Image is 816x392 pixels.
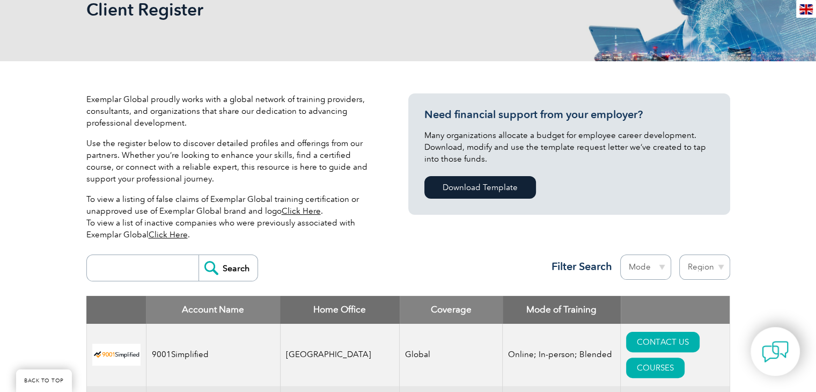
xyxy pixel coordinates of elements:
[282,206,321,216] a: Click Here
[92,344,141,366] img: 37c9c059-616f-eb11-a812-002248153038-logo.png
[626,358,685,378] a: COURSES
[16,369,72,392] a: BACK TO TOP
[280,296,400,324] th: Home Office: activate to sort column ascending
[146,324,280,386] td: 9001Simplified
[280,324,400,386] td: [GEOGRAPHIC_DATA]
[503,296,621,324] th: Mode of Training: activate to sort column ascending
[199,255,258,281] input: Search
[626,332,700,352] a: CONTACT US
[762,338,789,365] img: contact-chat.png
[400,324,503,386] td: Global
[86,1,537,18] h2: Client Register
[424,129,714,165] p: Many organizations allocate a budget for employee career development. Download, modify and use th...
[86,93,376,129] p: Exemplar Global proudly works with a global network of training providers, consultants, and organ...
[86,137,376,185] p: Use the register below to discover detailed profiles and offerings from our partners. Whether you...
[400,296,503,324] th: Coverage: activate to sort column ascending
[86,193,376,241] p: To view a listing of false claims of Exemplar Global training certification or unapproved use of ...
[424,176,536,199] a: Download Template
[503,324,621,386] td: Online; In-person; Blended
[799,4,813,14] img: en
[146,296,280,324] th: Account Name: activate to sort column descending
[545,260,612,273] h3: Filter Search
[621,296,730,324] th: : activate to sort column ascending
[149,230,188,239] a: Click Here
[424,108,714,121] h3: Need financial support from your employer?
